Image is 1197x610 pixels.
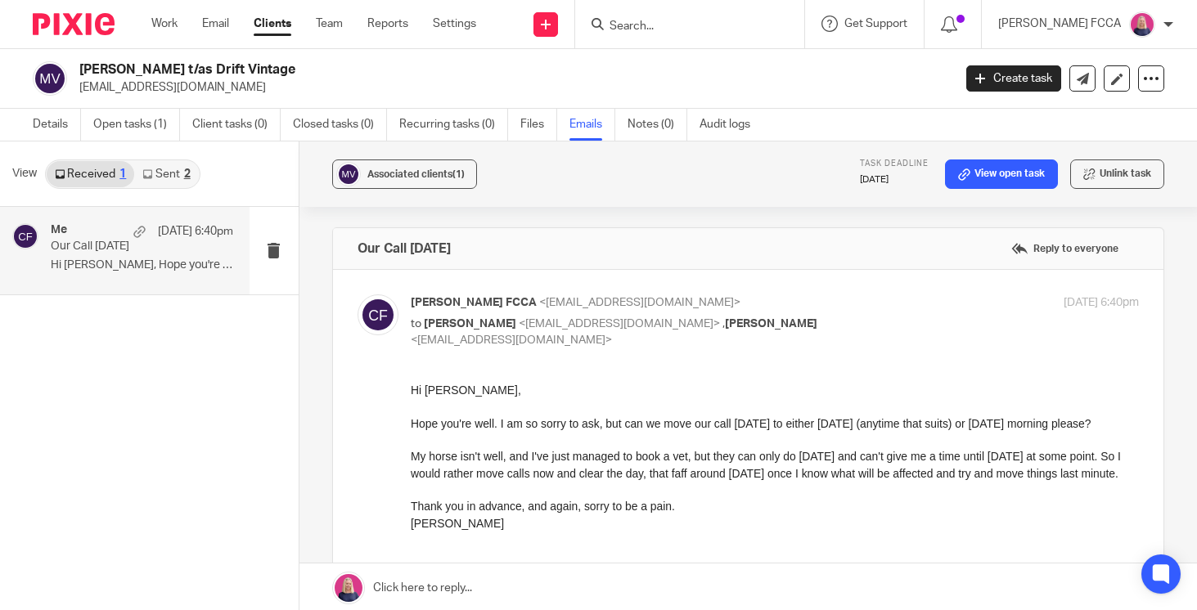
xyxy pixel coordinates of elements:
[1007,236,1123,261] label: Reply to everyone
[725,318,817,330] span: [PERSON_NAME]
[51,240,196,253] p: Our Call [DATE]
[367,16,408,32] a: Reports
[12,223,38,249] img: svg%3E
[33,109,81,141] a: Details
[33,61,67,96] img: svg%3E
[433,16,476,32] a: Settings
[151,16,178,32] a: Work
[844,18,907,29] span: Get Support
[12,165,37,182] span: View
[51,223,67,237] h4: Me
[520,109,557,141] a: Files
[860,159,929,168] span: Task deadline
[33,13,115,35] img: Pixie
[332,159,477,189] button: Associated clients(1)
[700,109,763,141] a: Audit logs
[119,168,126,180] div: 1
[358,240,451,257] h4: Our Call [DATE]
[424,318,516,330] span: [PERSON_NAME]
[47,161,134,187] a: Received1
[628,109,687,141] a: Notes (0)
[411,334,612,346] span: <[EMAIL_ADDRESS][DOMAIN_NAME]>
[722,318,725,330] span: ,
[608,20,755,34] input: Search
[202,16,229,32] a: Email
[519,318,720,330] span: <[EMAIL_ADDRESS][DOMAIN_NAME]>
[399,109,508,141] a: Recurring tasks (0)
[192,109,281,141] a: Client tasks (0)
[452,169,465,179] span: (1)
[293,109,387,141] a: Closed tasks (0)
[411,297,537,308] span: [PERSON_NAME] FCCA
[411,318,421,330] span: to
[1129,11,1155,38] img: Cheryl%20Sharp%20FCCA.png
[860,173,929,186] p: [DATE]
[539,297,740,308] span: <[EMAIL_ADDRESS][DOMAIN_NAME]>
[569,109,615,141] a: Emails
[998,16,1121,32] p: [PERSON_NAME] FCCA
[93,109,180,141] a: Open tasks (1)
[1070,159,1164,189] button: Unlink task
[254,16,291,32] a: Clients
[316,16,343,32] a: Team
[184,168,191,180] div: 2
[79,61,769,78] h2: [PERSON_NAME] t/as Drift Vintage
[336,162,361,186] img: svg%3E
[79,79,942,96] p: [EMAIL_ADDRESS][DOMAIN_NAME]
[51,258,233,272] p: Hi [PERSON_NAME], Hope you're well. I am so sorry to...
[158,223,233,240] p: [DATE] 6:40pm
[367,169,465,179] span: Associated clients
[966,65,1061,92] a: Create task
[358,294,398,335] img: svg%3E
[1064,294,1139,312] p: [DATE] 6:40pm
[134,161,198,187] a: Sent2
[945,159,1058,189] a: View open task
